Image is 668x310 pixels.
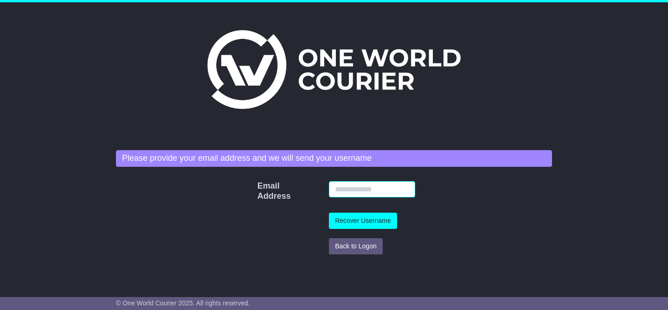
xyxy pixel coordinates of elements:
[329,238,383,254] button: Back to Logon
[116,299,250,307] span: © One World Courier 2025. All rights reserved.
[253,181,270,201] label: Email Address
[207,30,461,109] img: One World
[329,213,397,229] button: Recover Username
[116,150,552,167] div: Please provide your email address and we will send your username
